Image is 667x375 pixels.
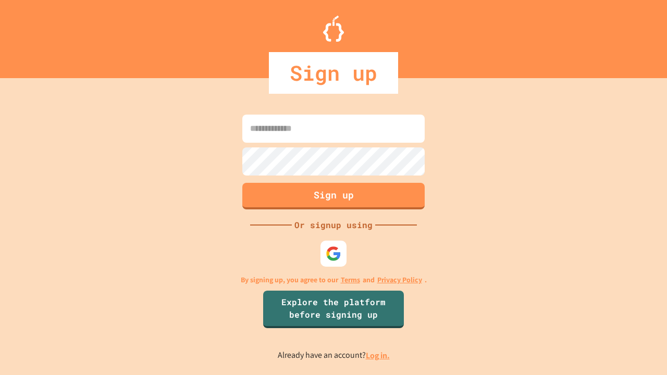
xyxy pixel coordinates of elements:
[263,291,404,328] a: Explore the platform before signing up
[278,349,390,362] p: Already have an account?
[292,219,375,231] div: Or signup using
[269,52,398,94] div: Sign up
[323,16,344,42] img: Logo.svg
[580,288,657,332] iframe: chat widget
[326,246,341,261] img: google-icon.svg
[377,274,422,285] a: Privacy Policy
[242,183,425,209] button: Sign up
[241,274,427,285] p: By signing up, you agree to our and .
[623,333,657,365] iframe: chat widget
[366,350,390,361] a: Log in.
[341,274,360,285] a: Terms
